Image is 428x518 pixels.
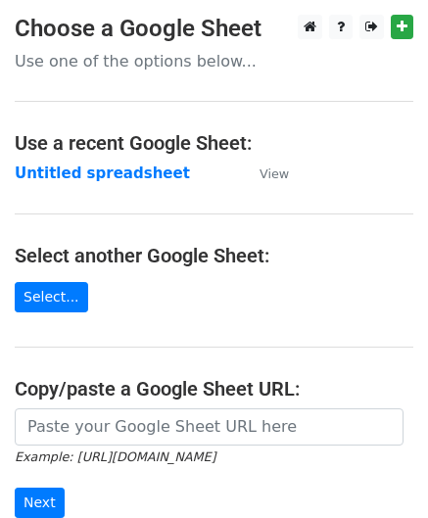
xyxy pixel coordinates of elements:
input: Next [15,488,65,518]
h3: Choose a Google Sheet [15,15,413,43]
h4: Select another Google Sheet: [15,244,413,267]
input: Paste your Google Sheet URL here [15,408,404,446]
h4: Use a recent Google Sheet: [15,131,413,155]
p: Use one of the options below... [15,51,413,71]
a: View [240,165,289,182]
a: Select... [15,282,88,312]
small: View [260,166,289,181]
h4: Copy/paste a Google Sheet URL: [15,377,413,400]
a: Untitled spreadsheet [15,165,190,182]
small: Example: [URL][DOMAIN_NAME] [15,449,215,464]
